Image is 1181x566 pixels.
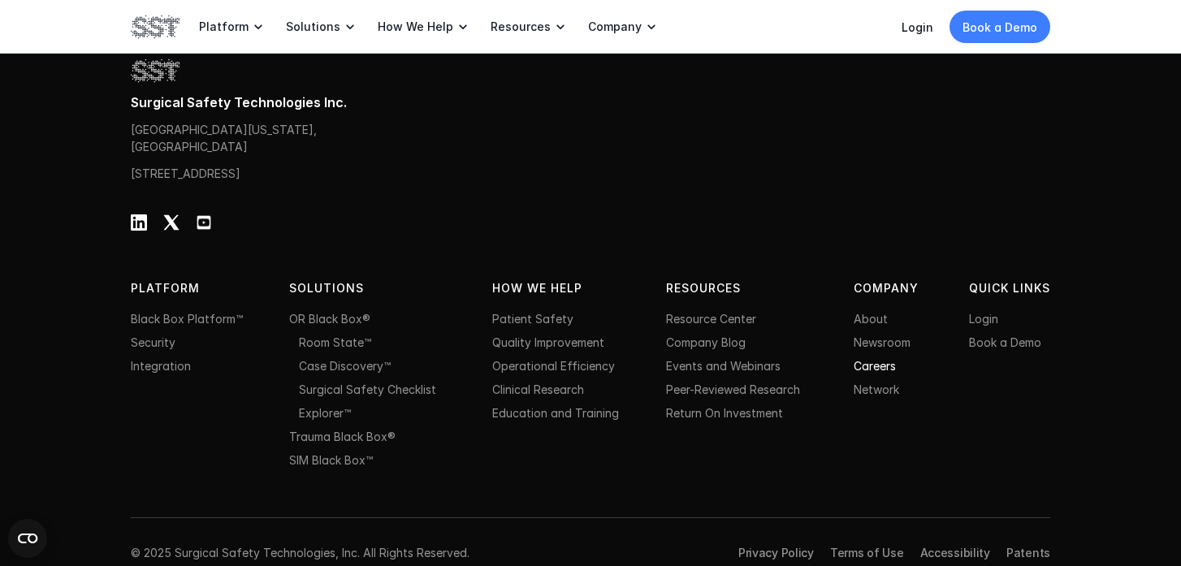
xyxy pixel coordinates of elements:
[666,382,800,396] a: Peer-Reviewed Research
[491,19,551,34] p: Resources
[131,165,288,182] p: [STREET_ADDRESS]
[378,19,453,34] p: How We Help
[131,359,191,373] a: Integration
[299,359,391,373] a: Case Discovery™
[492,335,604,349] a: Quality Improvement
[588,19,642,34] p: Company
[131,94,1050,111] p: Surgical Safety Technologies Inc.
[854,359,896,373] a: Careers
[738,546,814,560] a: Privacy Policy
[131,57,180,84] img: SST logo
[131,279,231,297] p: PLATFORM
[666,359,781,373] a: Events and Webinars
[492,382,584,396] a: Clinical Research
[969,279,1050,297] p: QUICK LINKS
[492,279,593,297] p: HOW WE HELP
[492,312,573,326] a: Patient Safety
[963,19,1037,36] p: Book a Demo
[969,312,998,326] a: Login
[131,312,243,326] a: Black Box Platform™
[286,19,340,34] p: Solutions
[902,20,933,34] a: Login
[854,279,923,297] p: Company
[854,312,888,326] a: About
[920,546,990,560] a: Accessibility
[492,359,615,373] a: Operational Efficiency
[131,335,175,349] a: Security
[131,13,180,41] img: SST logo
[289,312,370,326] a: OR Black Box®
[8,519,47,558] button: Open CMP widget
[299,335,371,349] a: Room State™
[289,453,373,467] a: SIM Black Box™
[196,214,212,231] img: Youtube Logo
[299,406,351,420] a: Explorer™
[299,382,436,396] a: Surgical Safety Checklist
[131,544,469,561] p: © 2025 Surgical Safety Technologies, Inc. All Rights Reserved.
[131,121,326,155] p: [GEOGRAPHIC_DATA][US_STATE], [GEOGRAPHIC_DATA]
[666,406,783,420] a: Return On Investment
[830,546,904,560] a: Terms of Use
[492,406,619,420] a: Education and Training
[666,335,746,349] a: Company Blog
[666,312,756,326] a: Resource Center
[199,19,249,34] p: Platform
[289,430,396,443] a: Trauma Black Box®
[854,335,911,349] a: Newsroom
[289,279,393,297] p: Solutions
[1006,546,1050,560] a: Patents
[969,335,1041,349] a: Book a Demo
[666,279,807,297] p: Resources
[854,382,899,396] a: Network
[950,11,1050,43] a: Book a Demo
